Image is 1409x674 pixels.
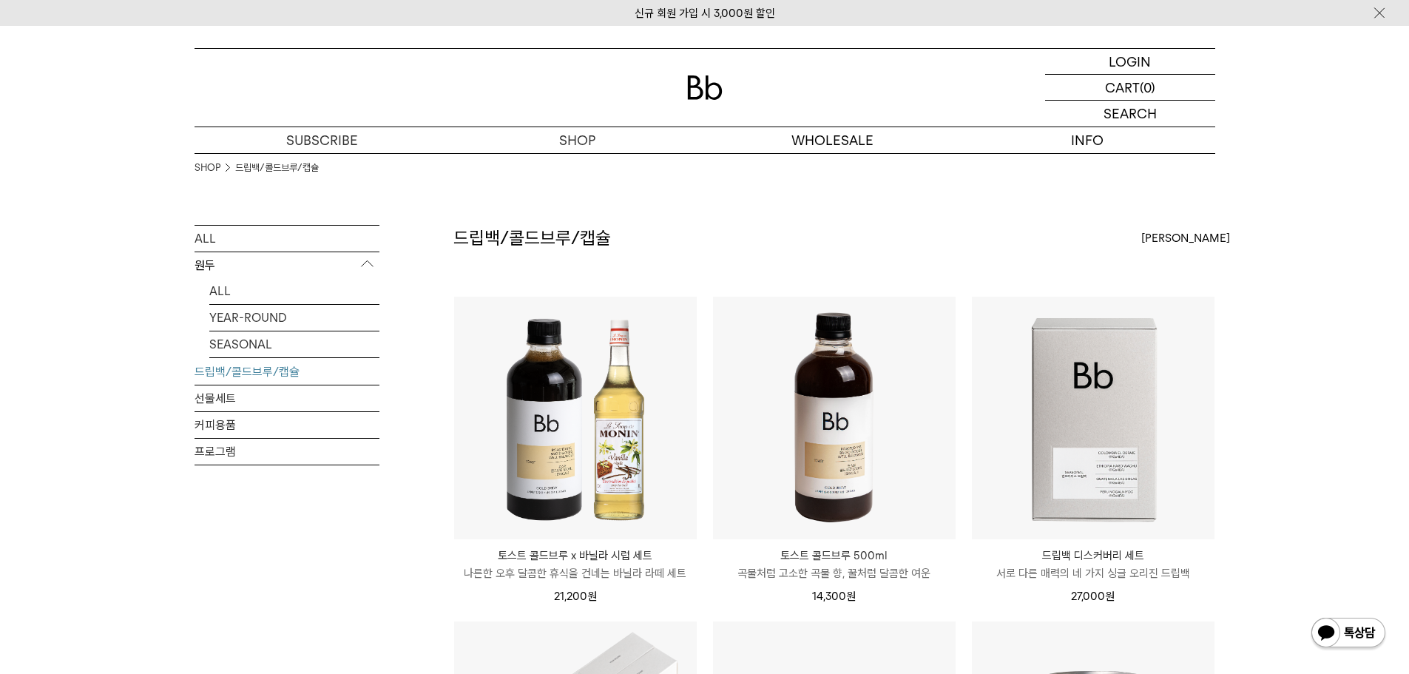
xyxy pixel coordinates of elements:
a: SEASONAL [209,331,379,357]
a: 드립백/콜드브루/캡슐 [195,359,379,385]
p: 토스트 콜드브루 x 바닐라 시럽 세트 [454,547,697,565]
p: 서로 다른 매력의 네 가지 싱글 오리진 드립백 [972,565,1214,582]
p: WHOLESALE [705,127,960,153]
p: 토스트 콜드브루 500ml [713,547,956,565]
a: ALL [209,278,379,304]
a: 토스트 콜드브루 x 바닐라 시럽 세트 나른한 오후 달콤한 휴식을 건네는 바닐라 라떼 세트 [454,547,697,582]
a: 토스트 콜드브루 500ml 곡물처럼 고소한 곡물 향, 꿀처럼 달콤한 여운 [713,547,956,582]
a: SHOP [195,161,220,175]
a: 드립백 디스커버리 세트 서로 다른 매력의 네 가지 싱글 오리진 드립백 [972,547,1214,582]
p: (0) [1140,75,1155,100]
p: 드립백 디스커버리 세트 [972,547,1214,565]
a: CART (0) [1045,75,1215,101]
a: YEAR-ROUND [209,305,379,331]
a: 드립백/콜드브루/캡슐 [235,161,319,175]
img: 토스트 콜드브루 500ml [713,297,956,539]
p: CART [1105,75,1140,100]
h2: 드립백/콜드브루/캡슐 [453,226,611,251]
img: 로고 [687,75,723,100]
p: INFO [960,127,1215,153]
a: SHOP [450,127,705,153]
p: 곡물처럼 고소한 곡물 향, 꿀처럼 달콤한 여운 [713,565,956,582]
img: 토스트 콜드브루 x 바닐라 시럽 세트 [454,297,697,539]
span: 원 [846,590,856,603]
a: 프로그램 [195,439,379,465]
p: LOGIN [1109,49,1151,74]
span: 원 [587,590,597,603]
span: 14,300 [812,590,856,603]
span: 27,000 [1071,590,1115,603]
p: 원두 [195,252,379,279]
a: ALL [195,226,379,252]
span: 21,200 [554,590,597,603]
a: 선물세트 [195,385,379,411]
p: SEARCH [1104,101,1157,127]
a: 커피용품 [195,412,379,438]
a: SUBSCRIBE [195,127,450,153]
img: 드립백 디스커버리 세트 [972,297,1214,539]
p: 나른한 오후 달콤한 휴식을 건네는 바닐라 라떼 세트 [454,565,697,582]
a: 신규 회원 가입 시 3,000원 할인 [635,7,775,20]
img: 카카오톡 채널 1:1 채팅 버튼 [1310,616,1387,652]
span: [PERSON_NAME] [1141,229,1230,247]
a: LOGIN [1045,49,1215,75]
span: 원 [1105,590,1115,603]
